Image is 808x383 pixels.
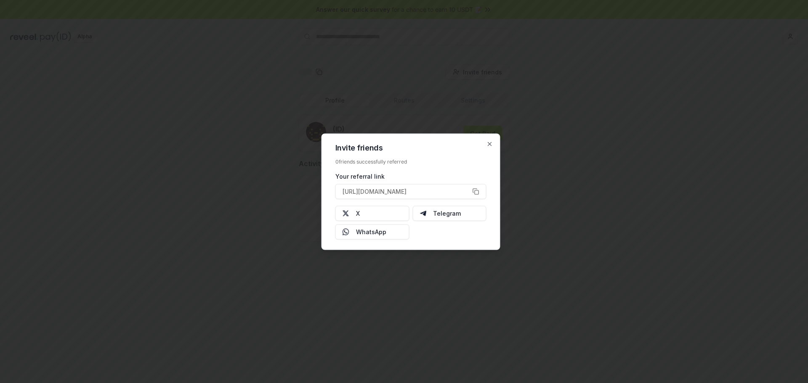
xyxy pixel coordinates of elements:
h2: Invite friends [335,144,486,151]
img: Telegram [420,210,426,217]
img: Whatsapp [343,228,349,235]
button: [URL][DOMAIN_NAME] [335,184,486,199]
button: WhatsApp [335,224,409,239]
span: [URL][DOMAIN_NAME] [343,187,407,196]
div: 0 friends successfully referred [335,158,486,165]
button: X [335,206,409,221]
div: Your referral link [335,172,486,180]
img: X [343,210,349,217]
button: Telegram [412,206,486,221]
